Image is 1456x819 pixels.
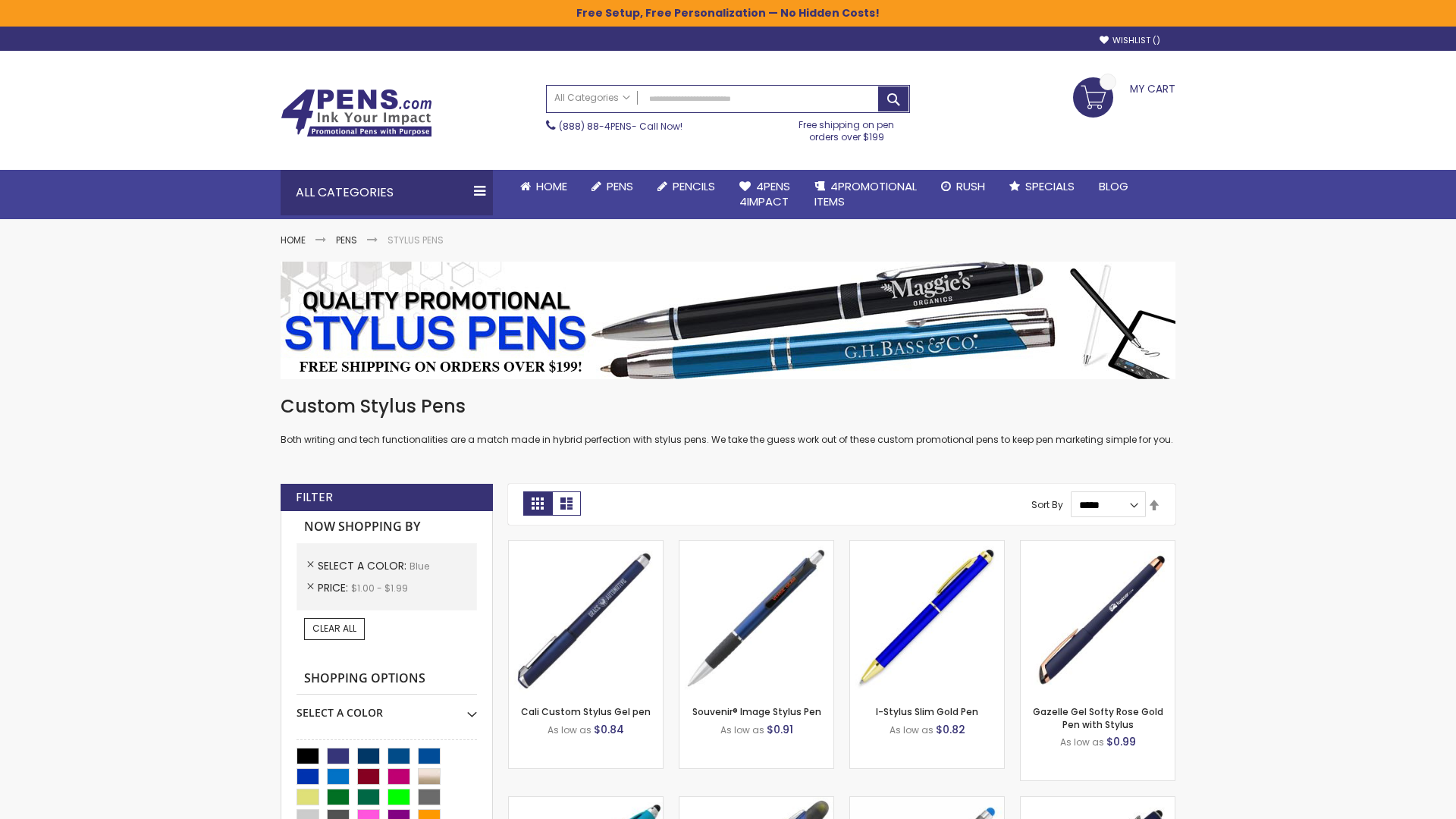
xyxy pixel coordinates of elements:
[336,234,357,246] a: Pens
[997,170,1087,203] a: Specials
[814,178,917,209] span: 4PROMOTIONAL ITEMS
[281,170,493,215] div: All Categories
[296,489,333,506] strong: Filter
[645,170,727,203] a: Pencils
[297,695,477,720] div: Select A Color
[876,705,978,718] a: I-Stylus Slim Gold Pen
[304,618,365,639] a: Clear All
[956,178,985,194] span: Rush
[281,262,1175,379] img: Stylus Pens
[890,723,934,736] span: As low as
[351,582,408,595] span: $1.00 - $1.99
[547,86,638,111] a: All Categories
[1087,170,1141,203] a: Blog
[720,723,764,736] span: As low as
[692,705,821,718] a: Souvenir® Image Stylus Pen
[679,541,833,695] img: Souvenir® Image Stylus Pen-Blue
[521,705,651,718] a: Cali Custom Stylus Gel pen
[1021,540,1175,553] a: Gazelle Gel Softy Rose Gold Pen with Stylus-Blue
[1099,178,1128,194] span: Blog
[783,113,911,143] div: Free shipping on pen orders over $199
[679,540,833,553] a: Souvenir® Image Stylus Pen-Blue
[388,234,444,246] strong: Stylus Pens
[767,722,793,737] span: $0.91
[1060,736,1104,748] span: As low as
[559,120,632,133] a: (888) 88-4PENS
[318,558,409,573] span: Select A Color
[739,178,790,209] span: 4Pens 4impact
[281,89,432,137] img: 4Pens Custom Pens and Promotional Products
[318,580,351,595] span: Price
[536,178,567,194] span: Home
[509,541,663,695] img: Cali Custom Stylus Gel pen-Blue
[509,540,663,553] a: Cali Custom Stylus Gel pen-Blue
[281,394,1175,447] div: Both writing and tech functionalities are a match made in hybrid perfection with stylus pens. We ...
[297,663,477,695] strong: Shopping Options
[1100,35,1160,46] a: Wishlist
[1106,734,1136,749] span: $0.99
[554,92,630,104] span: All Categories
[523,491,552,516] strong: Grid
[548,723,591,736] span: As low as
[1025,178,1075,194] span: Specials
[409,560,429,573] span: Blue
[1031,498,1063,511] label: Sort By
[850,540,1004,553] a: I-Stylus Slim Gold-Blue
[579,170,645,203] a: Pens
[929,170,997,203] a: Rush
[802,170,929,219] a: 4PROMOTIONALITEMS
[679,796,833,809] a: Souvenir® Jalan Highlighter Stylus Pen Combo-Blue
[508,170,579,203] a: Home
[559,120,682,133] span: - Call Now!
[727,170,802,219] a: 4Pens4impact
[850,796,1004,809] a: Islander Softy Gel with Stylus - ColorJet Imprint-Blue
[607,178,633,194] span: Pens
[594,722,624,737] span: $0.84
[281,394,1175,419] h1: Custom Stylus Pens
[509,796,663,809] a: Neon Stylus Highlighter-Pen Combo-Blue
[312,622,356,635] span: Clear All
[1021,541,1175,695] img: Gazelle Gel Softy Rose Gold Pen with Stylus-Blue
[936,722,965,737] span: $0.82
[281,234,306,246] a: Home
[673,178,715,194] span: Pencils
[1021,796,1175,809] a: Custom Soft Touch® Metal Pens with Stylus-Blue
[1033,705,1163,730] a: Gazelle Gel Softy Rose Gold Pen with Stylus
[850,541,1004,695] img: I-Stylus Slim Gold-Blue
[297,511,477,543] strong: Now Shopping by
